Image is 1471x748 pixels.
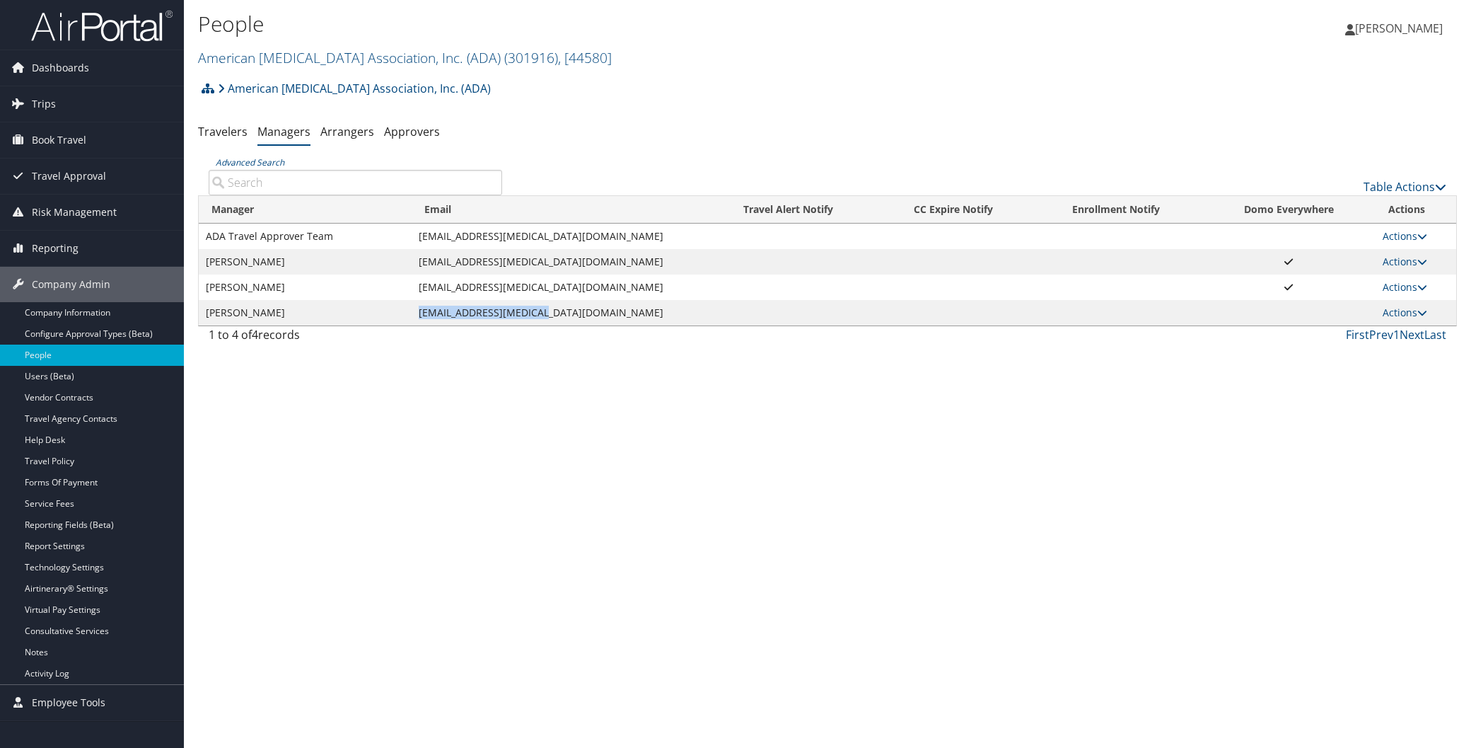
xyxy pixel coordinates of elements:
span: Book Travel [32,122,86,158]
span: , [ 44580 ] [558,48,612,67]
input: Advanced Search [209,170,502,195]
th: Domo Everywhere [1202,196,1376,224]
span: ( 301916 ) [504,48,558,67]
a: Prev [1369,327,1393,343]
a: Next [1400,327,1424,343]
h1: People [198,9,1037,39]
th: Enrollment Notify: activate to sort column ascending [1031,196,1202,224]
a: Table Actions [1364,179,1446,195]
a: Managers [257,124,310,139]
a: Actions [1383,255,1427,268]
a: Actions [1383,229,1427,243]
td: [EMAIL_ADDRESS][MEDICAL_DATA][DOMAIN_NAME] [412,300,701,326]
a: American [MEDICAL_DATA] Association, Inc. (ADA) [198,48,612,67]
td: [EMAIL_ADDRESS][MEDICAL_DATA][DOMAIN_NAME] [412,224,701,249]
a: Travelers [198,124,248,139]
span: 4 [252,327,258,343]
td: [PERSON_NAME] [199,300,412,326]
span: Trips [32,86,56,122]
td: [EMAIL_ADDRESS][MEDICAL_DATA][DOMAIN_NAME] [412,275,701,300]
a: 1 [1393,327,1400,343]
a: Actions [1383,306,1427,319]
th: Email: activate to sort column ascending [412,196,701,224]
span: Risk Management [32,195,117,230]
a: Actions [1383,280,1427,294]
th: Travel Alert Notify: activate to sort column ascending [701,196,876,224]
th: CC Expire Notify: activate to sort column descending [876,196,1031,224]
span: Company Admin [32,267,110,302]
div: 1 to 4 of records [209,326,502,350]
img: airportal-logo.png [31,9,173,42]
span: Dashboards [32,50,89,86]
td: [EMAIL_ADDRESS][MEDICAL_DATA][DOMAIN_NAME] [412,249,701,275]
td: [PERSON_NAME] [199,249,412,275]
span: Employee Tools [32,685,105,720]
a: First [1346,327,1369,343]
th: Actions [1376,196,1456,224]
td: [PERSON_NAME] [199,275,412,300]
a: Advanced Search [216,156,284,168]
span: Reporting [32,231,79,266]
a: Last [1424,327,1446,343]
th: Manager: activate to sort column ascending [199,196,412,224]
span: Travel Approval [32,159,106,194]
a: American [MEDICAL_DATA] Association, Inc. (ADA) [218,74,491,103]
td: ADA Travel Approver Team [199,224,412,249]
a: Approvers [384,124,440,139]
a: [PERSON_NAME] [1345,7,1457,50]
span: [PERSON_NAME] [1355,21,1443,36]
a: Arrangers [320,124,374,139]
